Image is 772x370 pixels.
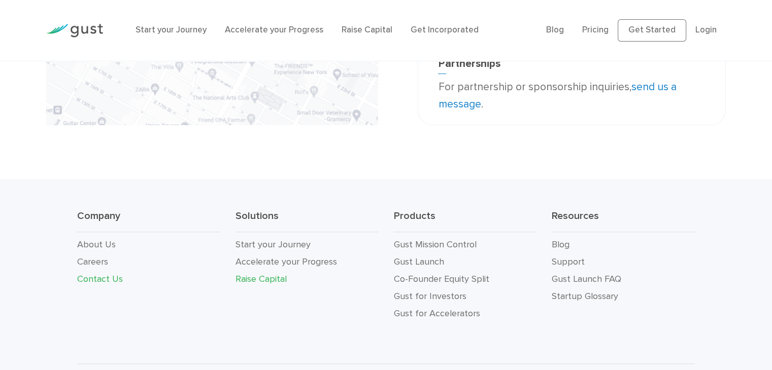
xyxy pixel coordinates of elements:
a: Blog [552,239,569,250]
p: For partnership or sponsorship inquiries, . [438,79,705,113]
h3: Partnerships [438,57,705,74]
a: Pricing [582,25,609,35]
a: Gust for Accelerators [393,308,480,319]
a: Co-Founder Equity Split [393,274,489,284]
a: Gust Mission Control [393,239,476,250]
a: Contact Us [77,274,123,284]
a: send us a message [438,81,676,110]
a: Start your Journey [236,239,311,250]
a: Accelerate your Progress [225,25,323,35]
a: Gust Launch FAQ [552,274,621,284]
a: Raise Capital [342,25,392,35]
h3: Resources [552,209,695,232]
h3: Solutions [236,209,379,232]
h3: Company [77,209,220,232]
a: Gust for Investors [393,291,466,302]
a: Get Started [618,19,686,42]
a: Get Incorporated [411,25,479,35]
a: Gust Launch [393,256,444,267]
a: Support [552,256,585,267]
a: Login [695,25,717,35]
a: Startup Glossary [552,291,618,302]
a: Careers [77,256,108,267]
a: Raise Capital [236,274,287,284]
a: Blog [546,25,564,35]
a: Start your Journey [136,25,207,35]
img: Gust Logo [46,24,103,38]
a: Accelerate your Progress [236,256,337,267]
a: About Us [77,239,116,250]
h3: Products [393,209,536,232]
